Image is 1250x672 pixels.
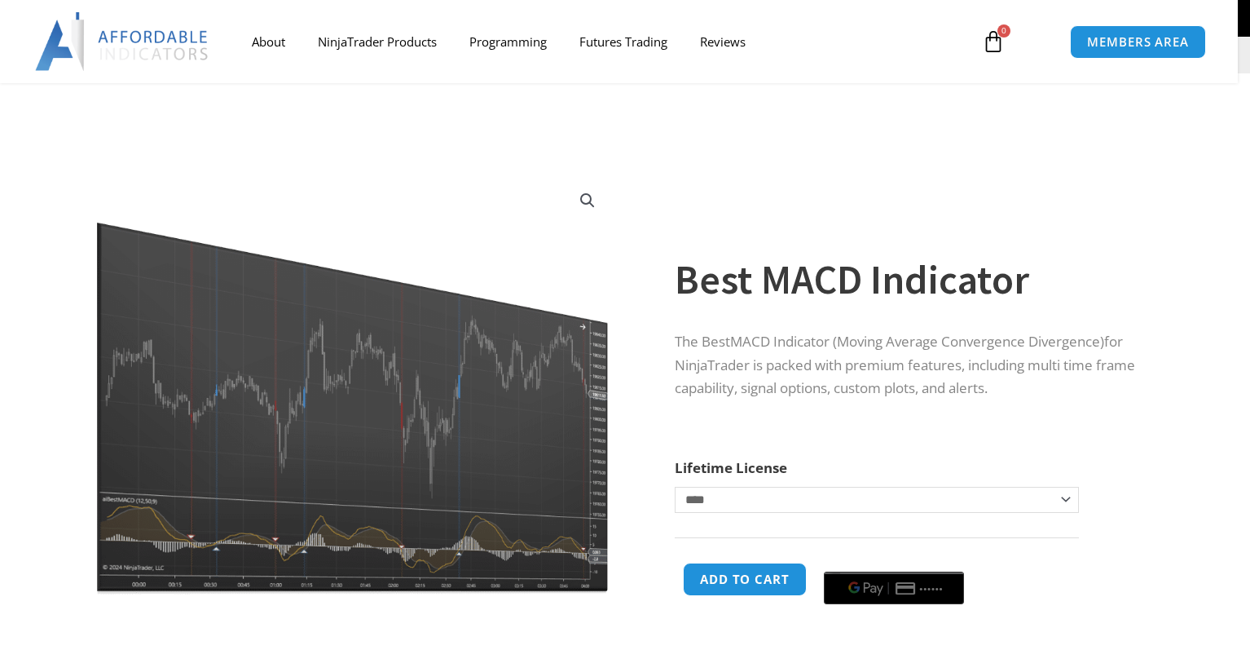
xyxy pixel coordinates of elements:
[920,582,944,594] text: ••••••
[35,12,210,71] img: LogoAI | Affordable Indicators – NinjaTrader
[675,332,730,351] span: The Best
[1070,25,1206,59] a: MEMBERS AREA
[821,560,967,562] iframe: Secure payment input frame
[997,24,1010,38] span: 0
[1087,36,1189,48] span: MEMBERS AREA
[675,251,1151,308] h1: Best MACD Indicator
[235,23,966,60] nav: Menu
[675,332,1135,398] span: for NinjaTrader is packed with premium features, including multi time frame capability, signal op...
[675,458,787,477] label: Lifetime License
[684,23,762,60] a: Reviews
[824,572,964,604] button: Buy with GPay
[730,332,1104,351] span: MACD Indicator (Moving Average Convergence Divergence)
[301,23,453,60] a: NinjaTrader Products
[957,18,1029,65] a: 0
[563,23,684,60] a: Futures Trading
[683,563,807,596] button: Add to cart
[90,174,614,595] img: Best MACD | Affordable Indicators – NinjaTrader
[235,23,301,60] a: About
[573,186,602,215] a: View full-screen image gallery
[453,23,563,60] a: Programming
